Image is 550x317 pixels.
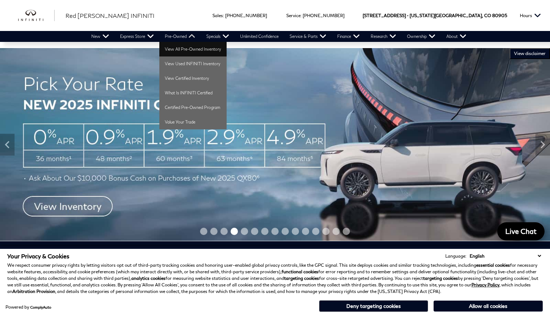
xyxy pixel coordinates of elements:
[402,31,441,42] a: Ownership
[231,228,238,235] span: Go to slide 4
[65,12,155,19] span: Red [PERSON_NAME] INFINITI
[434,301,543,312] button: Allow all cookies
[7,262,543,295] p: We respect consumer privacy rights by letting visitors opt out of third-party tracking cookies an...
[86,31,472,42] nav: Main Navigation
[210,228,218,235] span: Go to slide 2
[159,86,227,100] a: What Is INFINITI Certified
[201,31,235,42] a: Specials
[5,305,51,309] div: Powered by
[12,289,55,294] strong: Arbitration Provision
[159,115,227,129] a: Value Your Trade
[312,228,319,235] span: Go to slide 12
[300,13,302,18] span: :
[365,31,402,42] a: Research
[65,11,155,20] a: Red [PERSON_NAME] INFINITI
[86,31,115,42] a: New
[476,262,510,268] strong: essential cookies
[131,275,166,281] strong: analytics cookies
[332,31,365,42] a: Finance
[200,228,207,235] span: Go to slide 1
[423,275,458,281] strong: targeting cookies
[212,13,223,18] span: Sales
[286,13,300,18] span: Service
[284,275,319,281] strong: targeting cookies
[363,13,507,18] a: [STREET_ADDRESS] • [US_STATE][GEOGRAPHIC_DATA], CO 80905
[535,134,550,156] div: Next
[471,282,499,287] a: Privacy Policy
[502,227,540,236] span: Live Chat
[223,13,224,18] span: :
[159,31,201,42] a: Pre-Owned
[319,300,428,312] button: Deny targeting cookies
[302,228,309,235] span: Go to slide 11
[241,228,248,235] span: Go to slide 5
[235,31,284,42] a: Unlimited Confidence
[497,222,545,240] a: Live Chat
[159,71,227,86] a: View Certified Inventory
[292,228,299,235] span: Go to slide 10
[18,10,55,21] img: INFINITI
[343,228,350,235] span: Go to slide 15
[468,253,543,259] select: Language Select
[159,56,227,71] a: View Used INFINITI Inventory
[225,13,267,18] a: [PHONE_NUMBER]
[251,228,258,235] span: Go to slide 6
[220,228,228,235] span: Go to slide 3
[322,228,330,235] span: Go to slide 13
[18,10,55,21] a: infiniti
[115,31,159,42] a: Express Store
[282,228,289,235] span: Go to slide 9
[282,269,318,274] strong: functional cookies
[7,253,69,259] span: Your Privacy & Cookies
[332,228,340,235] span: Go to slide 14
[514,51,546,56] span: VIEW DISCLAIMER
[510,48,550,59] button: VIEW DISCLAIMER
[303,13,344,18] a: [PHONE_NUMBER]
[271,228,279,235] span: Go to slide 8
[159,42,227,56] a: View All Pre-Owned Inventory
[445,254,466,258] div: Language:
[441,31,472,42] a: About
[284,31,332,42] a: Service & Parts
[159,100,227,115] a: Certified Pre-Owned Program
[261,228,268,235] span: Go to slide 7
[30,305,51,309] a: ComplyAuto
